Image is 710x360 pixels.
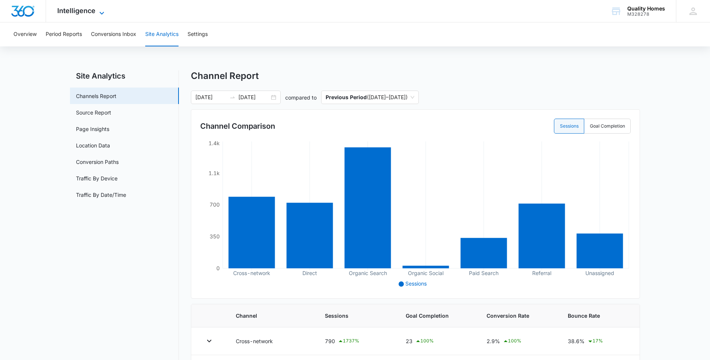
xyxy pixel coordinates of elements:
[532,270,551,276] tspan: Referral
[76,109,111,116] a: Source Report
[585,270,614,277] tspan: Unassigned
[210,233,220,240] tspan: 350
[57,7,95,15] span: Intelligence
[238,93,269,101] input: End date
[285,94,317,101] p: compared to
[415,337,434,346] div: 100 %
[349,270,387,277] tspan: Organic Search
[70,70,179,82] h2: Site Analytics
[503,337,521,346] div: 100 %
[13,22,37,46] button: Overview
[208,140,220,146] tspan: 1.4k
[487,337,549,346] div: 2.9%
[405,280,427,287] span: Sessions
[325,337,388,346] div: 790
[229,94,235,100] span: swap-right
[554,119,584,134] label: Sessions
[469,270,499,276] tspan: Paid Search
[587,337,603,346] div: 17 %
[46,22,82,46] button: Period Reports
[568,312,628,320] span: Bounce Rate
[584,119,631,134] label: Goal Completion
[325,312,388,320] span: Sessions
[236,312,307,320] span: Channel
[338,337,359,346] div: 1737 %
[76,141,110,149] a: Location Data
[406,337,469,346] div: 23
[76,92,116,100] a: Channels Report
[210,201,220,208] tspan: 700
[76,158,119,166] a: Conversion Paths
[406,312,469,320] span: Goal Completion
[216,265,220,271] tspan: 0
[627,6,665,12] div: account name
[408,270,444,277] tspan: Organic Social
[76,174,118,182] a: Traffic By Device
[227,327,316,355] td: Cross-network
[200,120,275,132] h3: Channel Comparison
[233,270,270,276] tspan: Cross-network
[191,70,259,82] h1: Channel Report
[145,22,179,46] button: Site Analytics
[568,337,628,346] div: 38.6%
[188,22,208,46] button: Settings
[208,170,220,176] tspan: 1.1k
[229,94,235,100] span: to
[326,91,414,104] span: ( [DATE] – [DATE] )
[302,270,317,276] tspan: Direct
[76,125,109,133] a: Page Insights
[195,93,226,101] input: Start date
[487,312,549,320] span: Conversion Rate
[91,22,136,46] button: Conversions Inbox
[203,335,215,347] button: Toggle Row Expanded
[627,12,665,17] div: account id
[326,94,367,100] p: Previous Period
[76,191,126,199] a: Traffic By Date/Time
